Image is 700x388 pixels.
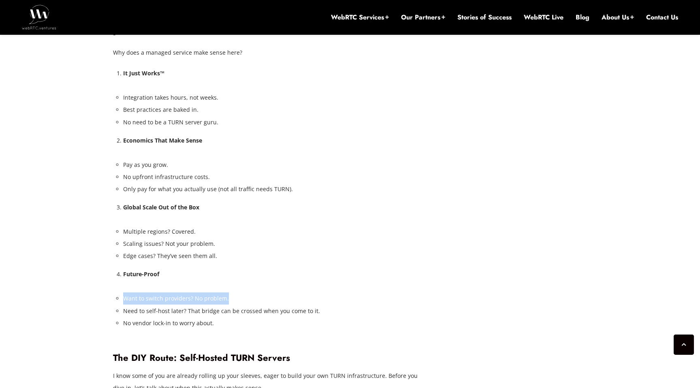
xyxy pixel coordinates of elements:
[576,13,589,22] a: Blog
[123,69,164,77] strong: It Just Works™
[602,13,634,22] a: About Us
[123,317,425,329] li: No vendor lock-in to worry about.
[123,171,425,183] li: No upfront infrastructure costs.
[524,13,563,22] a: WebRTC Live
[401,13,445,22] a: Our Partners
[123,226,425,238] li: Multiple regions? Covered.
[123,250,425,262] li: Edge cases? They’ve seen them all.
[457,13,512,22] a: Stories of Success
[123,292,425,305] li: Want to switch providers? No problem.
[123,104,425,116] li: Best practices are baked in.
[123,159,425,171] li: Pay as you grow.
[123,183,425,195] li: Only pay for what you actually use (not all traffic needs TURN).
[646,13,678,22] a: Contact Us
[123,116,425,128] li: No need to be a TURN server guru.
[331,13,389,22] a: WebRTC Services
[113,352,425,363] h3: The DIY Route: Self-Hosted TURN Servers
[123,136,202,144] strong: Economics That Make Sense
[123,203,199,211] strong: Global Scale Out of the Box
[123,305,425,317] li: Need to self-host later? That bridge can be crossed when you come to it.
[123,238,425,250] li: Scaling issues? Not your problem.
[123,270,159,278] strong: Future-Proof
[22,5,56,29] img: WebRTC.ventures
[123,92,425,104] li: Integration takes hours, not weeks.
[113,47,425,59] p: Why does a managed service make sense here?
